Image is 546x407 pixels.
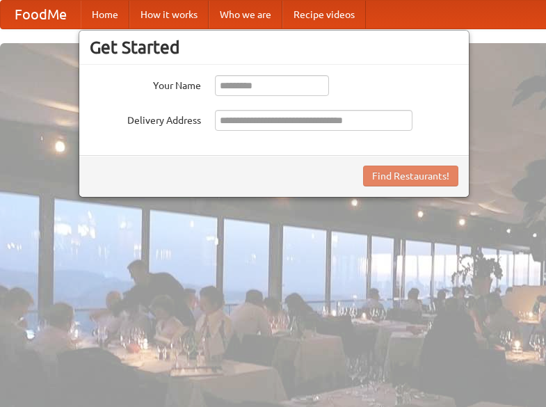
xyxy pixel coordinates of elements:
[129,1,209,29] a: How it works
[1,1,81,29] a: FoodMe
[90,37,458,58] h3: Get Started
[90,75,201,93] label: Your Name
[81,1,129,29] a: Home
[90,110,201,127] label: Delivery Address
[282,1,366,29] a: Recipe videos
[209,1,282,29] a: Who we are
[363,166,458,186] button: Find Restaurants!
